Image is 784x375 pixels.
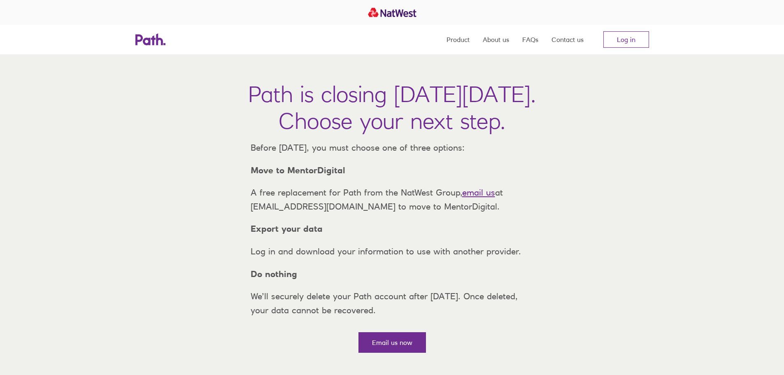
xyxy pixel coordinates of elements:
[483,25,509,54] a: About us
[251,224,323,234] strong: Export your data
[522,25,538,54] a: FAQs
[244,186,540,213] p: A free replacement for Path from the NatWest Group, at [EMAIL_ADDRESS][DOMAIN_NAME] to move to Me...
[251,165,345,175] strong: Move to MentorDigital
[551,25,584,54] a: Contact us
[603,31,649,48] a: Log in
[251,269,297,279] strong: Do nothing
[244,289,540,317] p: We’ll securely delete your Path account after [DATE]. Once deleted, your data cannot be recovered.
[462,187,495,198] a: email us
[248,81,536,134] h1: Path is closing [DATE][DATE]. Choose your next step.
[244,245,540,259] p: Log in and download your information to use with another provider.
[244,141,540,155] p: Before [DATE], you must choose one of three options:
[358,332,426,353] a: Email us now
[447,25,470,54] a: Product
